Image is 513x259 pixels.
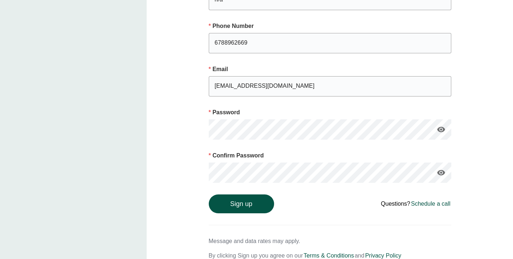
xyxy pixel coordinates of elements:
i: visibility [437,125,445,134]
p: Password [209,108,451,117]
i: visibility [437,168,445,177]
p: Confirm Password [209,151,451,160]
div: Questions? [381,200,451,208]
p: Phone Number [209,22,451,30]
a: Schedule a call [411,201,451,207]
p: Email [209,65,451,74]
p: Message and data rates may apply. [209,237,451,246]
a: Terms & Conditions [304,252,354,259]
a: Privacy Policy [365,252,402,259]
button: Sign up [209,194,274,213]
